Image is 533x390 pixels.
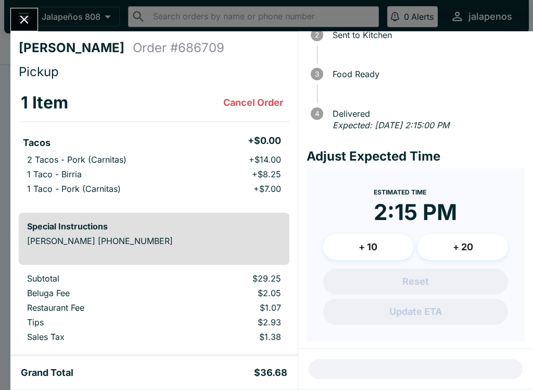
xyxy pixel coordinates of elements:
p: Restaurant Fee [27,302,162,313]
p: + $14.00 [249,154,281,165]
span: Pickup [19,64,59,79]
p: + $7.00 [253,184,281,194]
span: Estimated Time [374,188,426,196]
h4: Adjust Expected Time [307,149,525,164]
p: $29.25 [179,273,281,284]
text: 4 [314,109,319,118]
p: Sales Tax [27,332,162,342]
h5: + $0.00 [248,135,281,147]
table: orders table [19,273,289,346]
table: orders table [19,84,289,204]
h5: $36.68 [254,367,287,379]
h5: Grand Total [21,367,73,379]
button: Cancel Order [219,92,287,113]
text: 2 [315,31,319,39]
p: 2 Tacos - Pork (Carnitas) [27,154,126,165]
span: Sent to Kitchen [327,30,525,40]
p: + $8.25 [252,169,281,179]
p: $1.07 [179,302,281,313]
span: Food Ready [327,69,525,79]
p: [PERSON_NAME] [PHONE_NUMBER] [27,236,281,246]
p: Beluga Fee [27,288,162,298]
span: Delivered [327,109,525,118]
p: Tips [27,317,162,327]
h5: Tacos [23,137,50,149]
p: 1 Taco - Birria [27,169,82,179]
p: 1 Taco - Pork (Carnitas) [27,184,121,194]
time: 2:15 PM [374,199,457,226]
p: $1.38 [179,332,281,342]
button: Close [11,8,37,31]
h3: 1 Item [21,92,68,113]
p: $2.05 [179,288,281,298]
h6: Special Instructions [27,221,281,231]
text: 3 [315,70,319,78]
p: $2.93 [179,317,281,327]
p: Subtotal [27,273,162,284]
h4: Order # 686709 [133,40,224,56]
button: + 10 [323,234,414,260]
em: Expected: [DATE] 2:15:00 PM [333,120,449,130]
h4: [PERSON_NAME] [19,40,133,56]
button: + 20 [417,234,508,260]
